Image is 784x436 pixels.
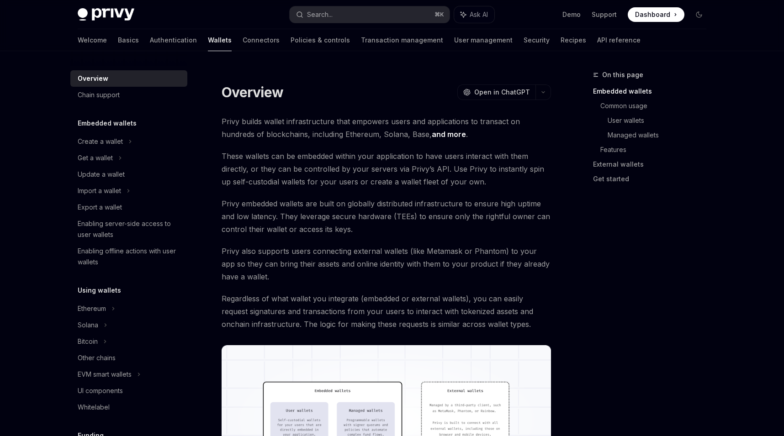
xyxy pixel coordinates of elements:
[78,202,122,213] div: Export a wallet
[692,7,706,22] button: Toggle dark mode
[470,10,488,19] span: Ask AI
[222,150,551,188] span: These wallets can be embedded within your application to have users interact with them directly, ...
[608,128,714,142] a: Managed wallets
[208,29,232,51] a: Wallets
[635,10,670,19] span: Dashboard
[562,10,581,19] a: Demo
[361,29,443,51] a: Transaction management
[222,245,551,283] span: Privy also supports users connecting external wallets (like Metamask or Phantom) to your app so t...
[78,285,121,296] h5: Using wallets
[78,320,98,331] div: Solana
[70,87,187,103] a: Chain support
[222,84,283,100] h1: Overview
[602,69,643,80] span: On this page
[78,152,113,163] div: Get a wallet
[78,246,182,268] div: Enabling offline actions with user wallets
[70,199,187,215] a: Export a wallet
[243,29,280,51] a: Connectors
[454,6,494,23] button: Ask AI
[593,172,714,186] a: Get started
[70,215,187,243] a: Enabling server-side access to user wallets
[474,88,530,97] span: Open in ChatGPT
[222,115,551,141] span: Privy builds wallet infrastructure that empowers users and applications to transact on hundreds o...
[593,157,714,172] a: External wallets
[78,185,121,196] div: Import a wallet
[78,336,98,347] div: Bitcoin
[600,99,714,113] a: Common usage
[597,29,641,51] a: API reference
[78,8,134,21] img: dark logo
[78,136,123,147] div: Create a wallet
[434,11,444,18] span: ⌘ K
[78,218,182,240] div: Enabling server-side access to user wallets
[78,369,132,380] div: EVM smart wallets
[78,303,106,314] div: Ethereum
[78,402,110,413] div: Whitelabel
[70,243,187,270] a: Enabling offline actions with user wallets
[608,113,714,128] a: User wallets
[78,118,137,129] h5: Embedded wallets
[432,130,466,139] a: and more
[222,197,551,236] span: Privy embedded wallets are built on globally distributed infrastructure to ensure high uptime and...
[290,6,450,23] button: Search...⌘K
[70,166,187,183] a: Update a wallet
[592,10,617,19] a: Support
[70,383,187,399] a: UI components
[628,7,684,22] a: Dashboard
[78,29,107,51] a: Welcome
[78,73,108,84] div: Overview
[600,142,714,157] a: Features
[150,29,197,51] a: Authentication
[561,29,586,51] a: Recipes
[593,84,714,99] a: Embedded wallets
[118,29,139,51] a: Basics
[70,399,187,415] a: Whitelabel
[457,84,535,100] button: Open in ChatGPT
[70,350,187,366] a: Other chains
[222,292,551,331] span: Regardless of what wallet you integrate (embedded or external wallets), you can easily request si...
[78,89,120,100] div: Chain support
[524,29,550,51] a: Security
[78,385,123,396] div: UI components
[307,9,333,20] div: Search...
[291,29,350,51] a: Policies & controls
[78,169,125,180] div: Update a wallet
[70,70,187,87] a: Overview
[78,352,116,363] div: Other chains
[454,29,513,51] a: User management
